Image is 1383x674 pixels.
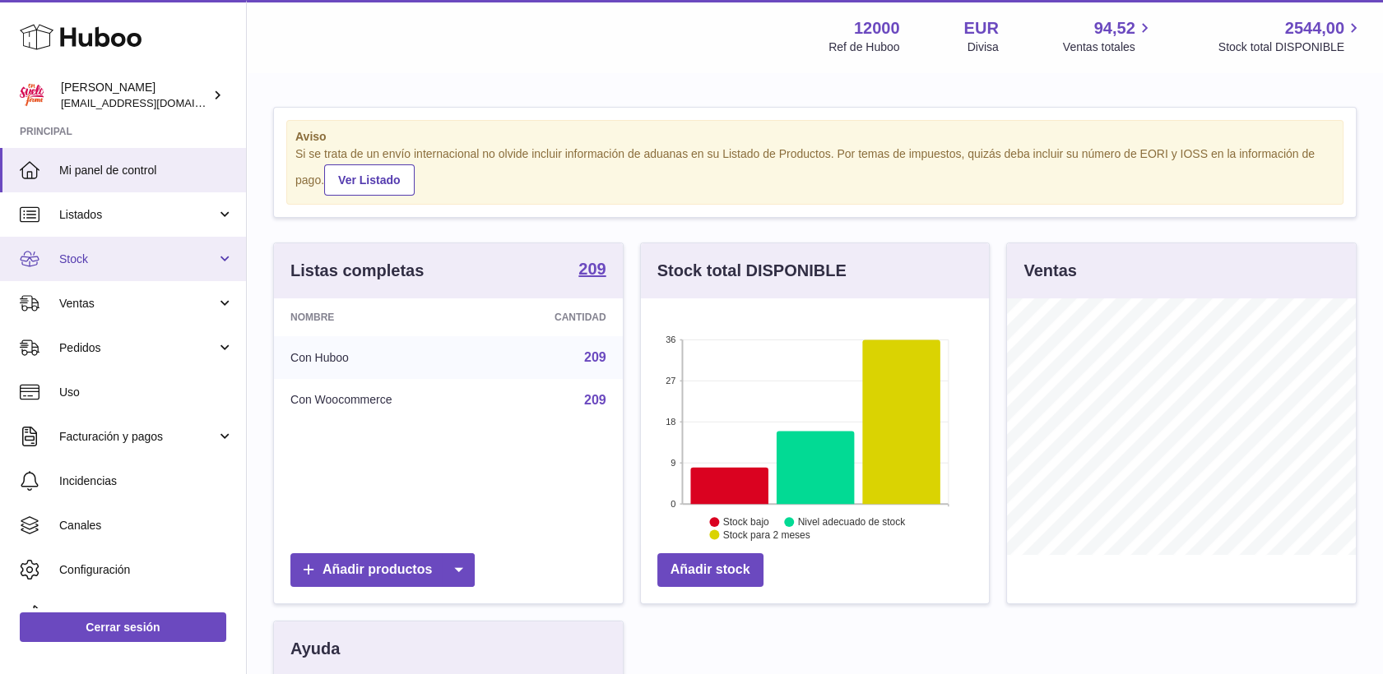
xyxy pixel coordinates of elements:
span: 94,52 [1094,17,1135,39]
h3: Listas completas [290,260,424,282]
td: Con Woocommerce [274,379,488,422]
span: Canales [59,518,234,533]
strong: EUR [964,17,999,39]
text: 18 [666,417,675,427]
td: Con Huboo [274,336,488,379]
span: Configuración [59,562,234,578]
th: Nombre [274,298,488,336]
span: 2544,00 [1285,17,1344,39]
span: Ventas totales [1063,39,1154,55]
span: Incidencias [59,473,234,489]
strong: Aviso [295,129,1334,145]
a: Añadir productos [290,553,475,587]
a: 209 [584,393,606,407]
text: 9 [671,458,675,468]
h3: Ventas [1023,260,1076,282]
a: 94,52 Ventas totales [1063,17,1154,55]
img: mar@ensuelofirme.com [20,83,44,108]
strong: 209 [578,261,606,277]
span: Ventas [59,296,216,312]
strong: 12000 [854,17,900,39]
a: Añadir stock [657,553,763,587]
span: Devoluciones [59,607,234,622]
span: Uso [59,385,234,400]
a: 2544,00 Stock total DISPONIBLE [1218,17,1363,55]
th: Cantidad [488,298,622,336]
span: Stock [59,252,216,267]
span: [EMAIL_ADDRESS][DOMAIN_NAME] [61,96,242,109]
text: Nivel adecuado de stock [798,516,907,528]
div: Si se trata de un envío internacional no olvide incluir información de aduanas en su Listado de P... [295,146,1334,196]
span: Mi panel de control [59,163,234,178]
a: 209 [584,350,606,364]
text: 0 [671,499,675,509]
span: Pedidos [59,340,216,356]
div: Ref de Huboo [828,39,899,55]
text: 27 [666,376,675,385]
span: Listados [59,207,216,223]
a: Cerrar sesión [20,612,226,642]
text: Stock bajo [723,516,769,528]
a: Ver Listado [324,164,414,196]
span: Facturación y pagos [59,429,216,445]
h3: Ayuda [290,638,340,660]
div: [PERSON_NAME] [61,80,209,111]
a: 209 [578,261,606,280]
div: Divisa [968,39,999,55]
h3: Stock total DISPONIBLE [657,260,847,282]
text: 36 [666,335,675,344]
span: Stock total DISPONIBLE [1218,39,1363,55]
text: Stock para 2 meses [723,529,810,541]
